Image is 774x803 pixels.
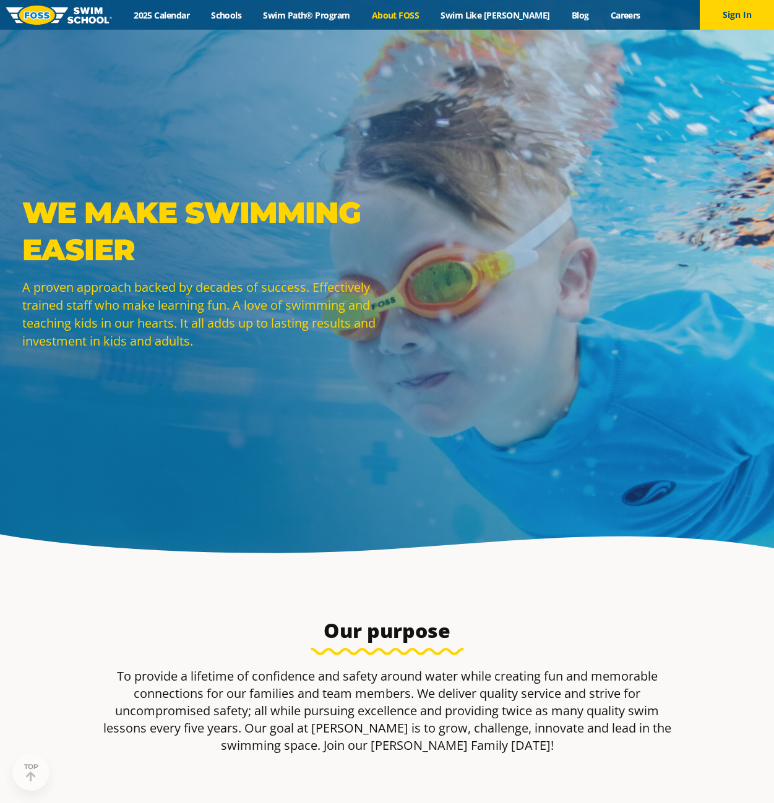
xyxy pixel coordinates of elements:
[24,763,38,782] div: TOP
[95,668,679,754] p: To provide a lifetime of confidence and safety around water while creating fun and memorable conn...
[200,9,252,21] a: Schools
[561,9,600,21] a: Blog
[430,9,561,21] a: Swim Like [PERSON_NAME]
[22,278,381,350] p: A proven approach backed by decades of success. Effectively trained staff who make learning fun. ...
[252,9,361,21] a: Swim Path® Program
[600,9,651,21] a: Careers
[22,194,381,268] p: WE MAKE SWIMMING EASIER
[95,618,679,643] h3: Our purpose
[6,6,112,25] img: FOSS Swim School Logo
[361,9,430,21] a: About FOSS
[123,9,200,21] a: 2025 Calendar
